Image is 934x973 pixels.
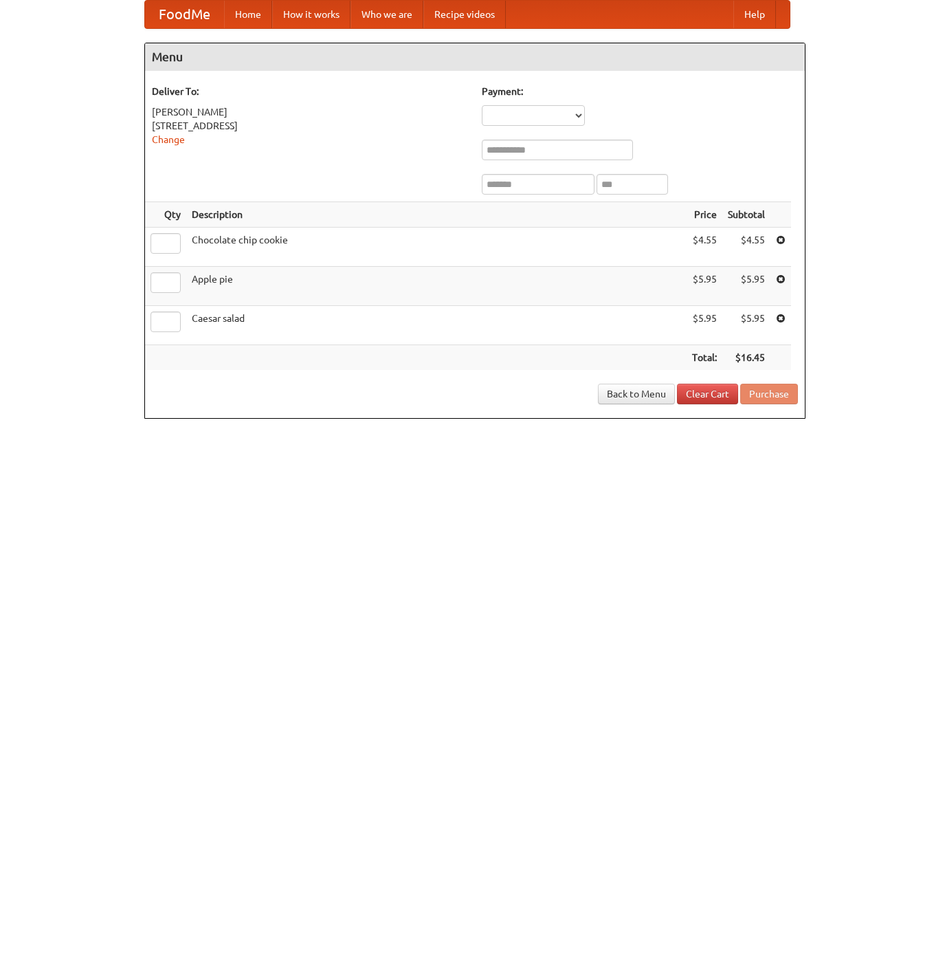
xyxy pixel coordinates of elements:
[722,202,770,228] th: Subtotal
[152,134,185,145] a: Change
[272,1,351,28] a: How it works
[152,85,468,98] h5: Deliver To:
[687,345,722,371] th: Total:
[722,345,770,371] th: $16.45
[224,1,272,28] a: Home
[186,228,687,267] td: Chocolate chip cookie
[722,228,770,267] td: $4.55
[186,267,687,306] td: Apple pie
[733,1,776,28] a: Help
[687,202,722,228] th: Price
[351,1,423,28] a: Who we are
[423,1,506,28] a: Recipe videos
[186,306,687,345] td: Caesar salad
[722,267,770,306] td: $5.95
[145,202,186,228] th: Qty
[145,1,224,28] a: FoodMe
[482,85,798,98] h5: Payment:
[687,267,722,306] td: $5.95
[186,202,687,228] th: Description
[687,228,722,267] td: $4.55
[598,384,675,404] a: Back to Menu
[740,384,798,404] button: Purchase
[152,119,468,133] div: [STREET_ADDRESS]
[152,105,468,119] div: [PERSON_NAME]
[687,306,722,345] td: $5.95
[145,43,805,71] h4: Menu
[722,306,770,345] td: $5.95
[677,384,738,404] a: Clear Cart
